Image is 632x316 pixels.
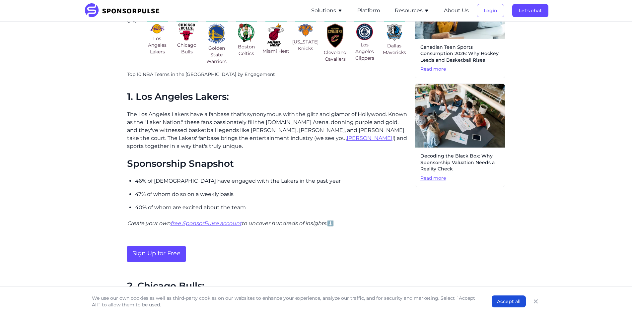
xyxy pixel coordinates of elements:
[127,110,409,150] p: The Los Angeles Lakers have a fanbase that's synonymous with the glitz and glamor of Hollywood. K...
[127,18,140,22] span: 0 %
[242,220,327,226] i: to uncover hundreds of insights.
[322,49,349,62] span: Cleveland Cavaliers
[92,295,478,308] p: We use our own cookies as well as third-party cookies on our websites to enhance your experience,...
[171,220,242,226] a: free SponsorPulse account
[492,295,526,307] button: Accept all
[381,42,408,56] span: Dallas Mavericks
[531,297,540,306] button: Close
[599,284,632,316] iframe: Chat Widget
[135,190,409,198] p: 47% of whom do so on a weekly basis
[311,7,343,15] button: Solutions
[262,48,289,54] span: Miami Heat
[420,153,500,172] span: Decoding the Black Box: Why Sponsorship Valuation Needs a Reality Check
[415,84,505,148] img: Getty images courtesy of Unsplash
[347,135,392,141] a: [PERSON_NAME]
[127,220,409,227] p: ⬇️
[233,43,260,57] span: Boston Celtics
[512,4,548,17] button: Let's chat
[420,66,500,73] span: Read more
[127,246,186,262] a: Sign Up for Free
[357,8,380,14] a: Platform
[420,175,500,182] span: Read more
[444,8,469,14] a: About Us
[127,158,409,169] h2: Sponsorship Snapshot
[444,7,469,15] button: About Us
[144,35,171,55] span: Los Angeles Lakers
[127,91,409,102] h2: 1. Los Angeles Lakers:
[477,4,504,17] button: Login
[84,3,165,18] img: SponsorPulse
[292,38,319,52] span: [US_STATE] Knicks
[420,44,500,64] span: Canadian Teen Sports Consumption 2026: Why Hockey Leads and Basketball Rises
[127,71,409,78] p: Top 10 NBA Teams in the [GEOGRAPHIC_DATA] by Engagement
[203,45,230,65] span: Golden State Warriors
[415,84,505,187] a: Decoding the Black Box: Why Sponsorship Valuation Needs a Reality CheckRead more
[351,41,378,61] span: Los Angeles Clippers
[357,7,380,15] button: Platform
[127,220,171,226] i: Create your own
[174,42,200,55] span: Chicago Bulls
[512,8,548,14] a: Let's chat
[127,281,409,292] h2: 2. Chicago Bulls:
[135,177,409,185] p: 46% of [DEMOGRAPHIC_DATA] have engaged with the Lakers in the past year
[135,204,409,212] p: 40% of whom are excited about the team
[395,7,429,15] button: Resources
[477,8,504,14] a: Login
